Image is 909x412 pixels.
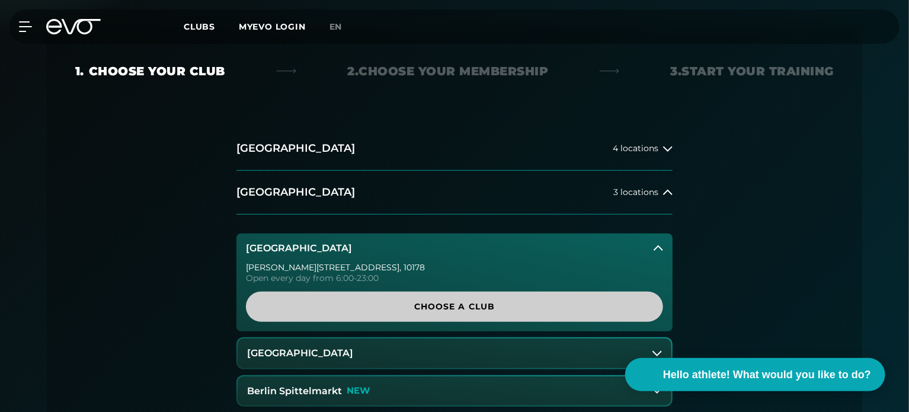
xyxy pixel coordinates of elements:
font: [PERSON_NAME][STREET_ADDRESS] [246,262,399,273]
font: Start your training [682,64,834,78]
a: Clubs [184,21,239,32]
font: [GEOGRAPHIC_DATA] [236,142,355,155]
font: locations [620,143,658,154]
font: Choose your club [89,64,225,78]
font: [GEOGRAPHIC_DATA] [246,242,352,254]
font: [GEOGRAPHIC_DATA] [236,186,355,199]
font: locations [620,187,658,197]
font: 4 [613,143,618,154]
button: Berlin SpittelmarktNEW [238,376,671,406]
font: Choose your membership [359,64,548,78]
button: [GEOGRAPHIC_DATA]3 locations [236,171,673,215]
font: 3. [671,64,682,78]
button: [GEOGRAPHIC_DATA] [238,338,671,368]
font: 3 [613,187,618,197]
font: 1. [75,64,84,78]
a: MYEVO LOGIN [239,21,306,32]
button: [GEOGRAPHIC_DATA]4 locations [236,127,673,171]
font: Choose a club [414,301,495,312]
a: Choose a club [246,292,663,322]
font: Open every day from 6:00-23:00 [246,273,379,283]
font: 2. [347,64,359,78]
font: , 10178 [399,262,425,273]
font: NEW [347,385,370,396]
button: [GEOGRAPHIC_DATA] [236,234,673,263]
font: Clubs [184,21,215,32]
a: en [329,20,357,34]
font: Berlin Spittelmarkt [247,385,342,397]
button: Hello athlete! What would you like to do? [625,358,885,391]
font: [GEOGRAPHIC_DATA] [247,347,353,359]
font: Hello athlete! What would you like to do? [663,369,871,381]
font: en [329,21,343,32]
